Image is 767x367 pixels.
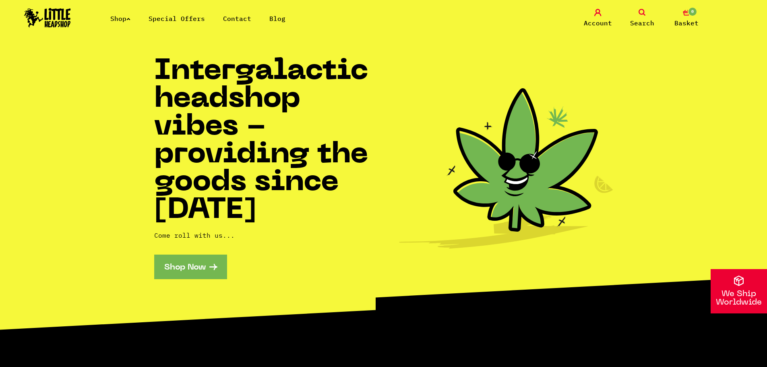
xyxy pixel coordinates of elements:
[110,15,130,23] a: Shop
[154,255,227,279] a: Shop Now
[154,58,384,225] h1: Intergalactic headshop vibes - providing the goods since [DATE]
[674,18,699,28] span: Basket
[149,15,205,23] a: Special Offers
[269,15,285,23] a: Blog
[630,18,654,28] span: Search
[154,230,384,240] p: Come roll with us...
[24,8,71,27] img: Little Head Shop Logo
[622,9,662,28] a: Search
[666,9,707,28] a: 0 Basket
[584,18,612,28] span: Account
[711,290,767,307] p: We Ship Worldwide
[688,7,697,17] span: 0
[223,15,251,23] a: Contact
